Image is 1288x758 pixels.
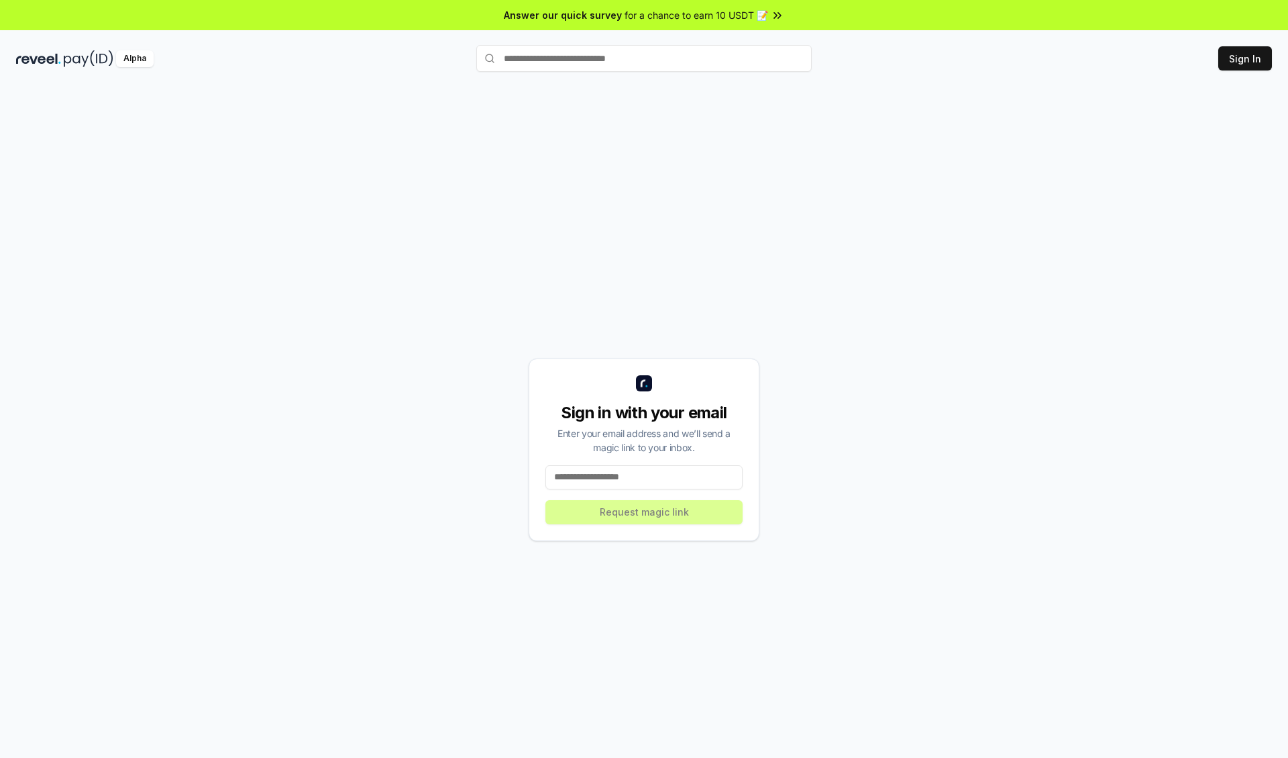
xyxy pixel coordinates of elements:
div: Sign in with your email [545,402,743,424]
div: Enter your email address and we’ll send a magic link to your inbox. [545,426,743,455]
span: for a chance to earn 10 USDT 📝 [625,8,768,22]
button: Sign In [1218,46,1272,70]
img: reveel_dark [16,50,61,67]
img: logo_small [636,375,652,391]
span: Answer our quick survey [504,8,622,22]
img: pay_id [64,50,113,67]
div: Alpha [116,50,154,67]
